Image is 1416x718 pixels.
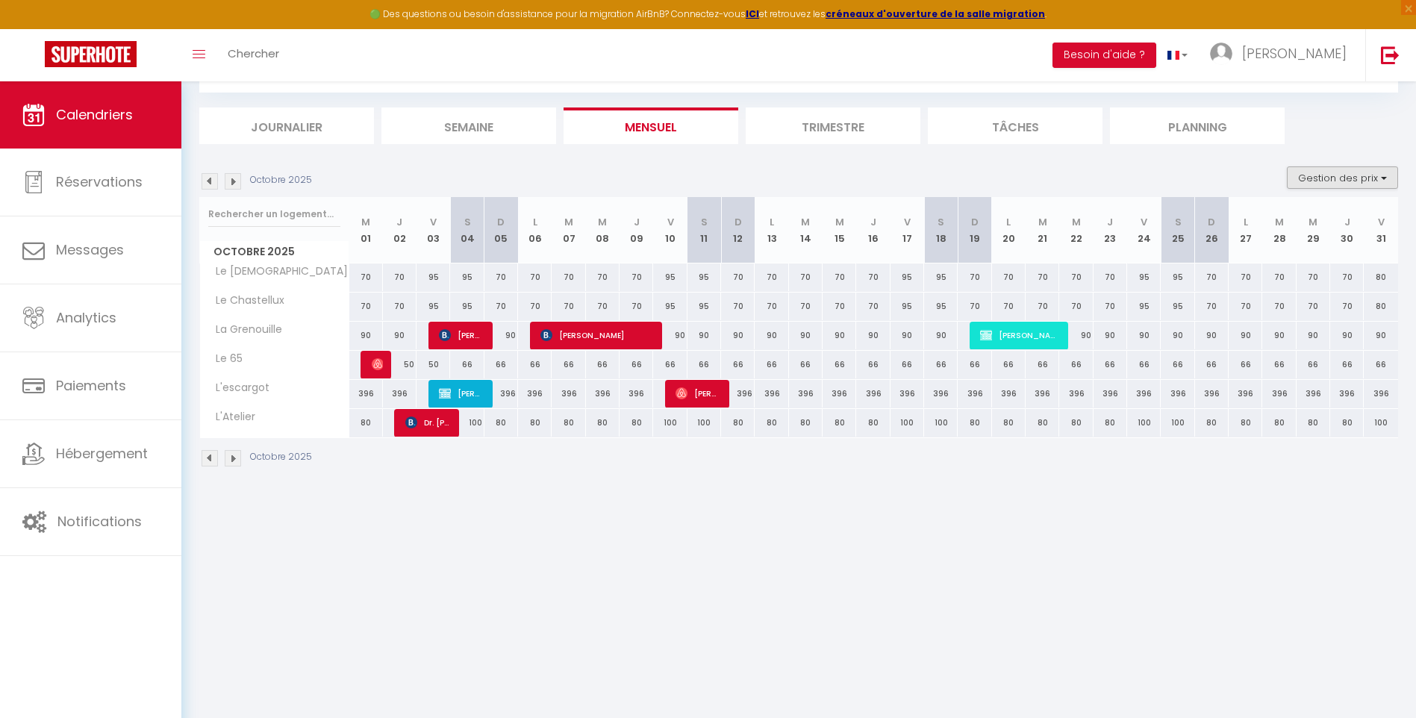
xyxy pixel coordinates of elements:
[464,215,471,229] abbr: S
[801,215,810,229] abbr: M
[835,215,844,229] abbr: M
[823,197,856,263] th: 15
[250,450,312,464] p: Octobre 2025
[1094,293,1127,320] div: 70
[1072,215,1081,229] abbr: M
[1127,409,1161,437] div: 100
[1364,293,1398,320] div: 80
[484,322,518,349] div: 90
[1262,380,1296,408] div: 396
[1344,215,1350,229] abbr: J
[586,351,620,378] div: 66
[586,380,620,408] div: 396
[349,263,383,291] div: 70
[202,351,258,367] span: Le 65
[450,197,484,263] th: 04
[770,215,774,229] abbr: L
[1262,293,1296,320] div: 70
[1364,263,1398,291] div: 80
[439,379,484,408] span: [PERSON_NAME]
[891,293,924,320] div: 95
[667,215,674,229] abbr: V
[417,351,450,378] div: 50
[533,215,537,229] abbr: L
[1195,322,1229,349] div: 90
[823,263,856,291] div: 70
[1094,380,1127,408] div: 396
[518,380,552,408] div: 396
[755,409,788,437] div: 80
[1229,409,1262,437] div: 80
[1229,380,1262,408] div: 396
[552,409,585,437] div: 80
[904,215,911,229] abbr: V
[789,380,823,408] div: 396
[676,379,720,408] span: [PERSON_NAME]
[1026,409,1059,437] div: 80
[1242,44,1347,63] span: [PERSON_NAME]
[1262,409,1296,437] div: 80
[12,6,57,51] button: Ouvrir le widget de chat LiveChat
[1195,351,1229,378] div: 66
[992,197,1026,263] th: 20
[1364,409,1398,437] div: 100
[1026,197,1059,263] th: 21
[1229,293,1262,320] div: 70
[484,263,518,291] div: 70
[1297,380,1330,408] div: 396
[891,351,924,378] div: 66
[1094,409,1127,437] div: 80
[1244,215,1248,229] abbr: L
[958,293,991,320] div: 70
[1038,215,1047,229] abbr: M
[823,380,856,408] div: 396
[1330,322,1364,349] div: 90
[1297,263,1330,291] div: 70
[924,197,958,263] th: 18
[202,263,352,280] span: Le [DEMOGRAPHIC_DATA]
[430,215,437,229] abbr: V
[1161,293,1194,320] div: 95
[620,351,653,378] div: 66
[361,215,370,229] abbr: M
[891,380,924,408] div: 396
[687,293,721,320] div: 95
[1026,263,1059,291] div: 70
[1161,197,1194,263] th: 25
[1059,293,1093,320] div: 70
[349,380,383,408] div: 396
[789,351,823,378] div: 66
[586,263,620,291] div: 70
[349,197,383,263] th: 01
[1262,351,1296,378] div: 66
[1052,43,1156,68] button: Besoin d'aide ?
[1309,215,1317,229] abbr: M
[383,351,417,378] div: 50
[1364,380,1398,408] div: 396
[1127,322,1161,349] div: 90
[1094,351,1127,378] div: 66
[620,197,653,263] th: 09
[57,512,142,531] span: Notifications
[653,351,687,378] div: 66
[924,351,958,378] div: 66
[497,215,505,229] abbr: D
[755,322,788,349] div: 90
[56,308,116,327] span: Analytics
[856,322,890,349] div: 90
[349,409,383,437] div: 80
[439,321,484,349] span: [PERSON_NAME]
[518,263,552,291] div: 70
[1161,380,1194,408] div: 396
[383,293,417,320] div: 70
[924,409,958,437] div: 100
[1297,293,1330,320] div: 70
[755,197,788,263] th: 13
[417,263,450,291] div: 95
[396,215,402,229] abbr: J
[202,322,286,338] span: La Grenouille
[540,321,652,349] span: [PERSON_NAME]
[1059,351,1093,378] div: 66
[450,293,484,320] div: 95
[564,215,573,229] abbr: M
